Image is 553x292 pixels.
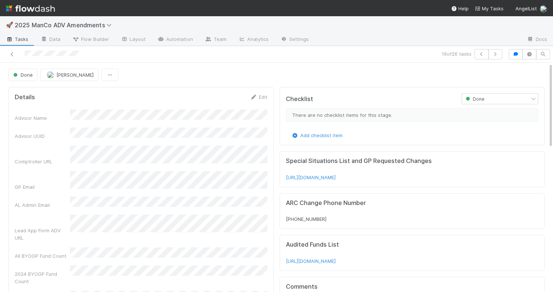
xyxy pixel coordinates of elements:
span: Tasks [6,35,29,43]
h5: Comments [286,283,539,291]
a: Data [35,34,66,46]
a: Edit [250,94,267,100]
span: Flow Builder [72,35,109,43]
img: avatar_e79b5690-6eb7-467c-97bb-55e5d29541a1.png [47,71,54,79]
a: Add checklist item [291,132,343,138]
a: [URL][DOMAIN_NAME] [286,174,336,180]
a: Team [199,34,232,46]
div: AL Admin Email [15,201,70,209]
img: avatar_c545aa83-7101-4841-8775-afeaaa9cc762.png [540,5,547,13]
div: Lead App Form ADV URL [15,227,70,241]
a: My Tasks [475,5,504,12]
span: 🚀 [6,22,13,28]
span: AngelList [515,6,537,11]
span: My Tasks [475,6,504,11]
div: All BYOGP Fund Count [15,252,70,260]
span: Done [12,72,33,78]
h5: Checklist [286,95,313,103]
a: [URL][DOMAIN_NAME] [286,258,336,264]
button: Done [8,69,38,81]
h5: ARC Change Phone Number [286,199,539,207]
div: Help [451,5,469,12]
div: Comptroller URL [15,158,70,165]
a: Analytics [232,34,274,46]
h5: Audited Funds List [286,241,539,248]
a: Docs [521,34,553,46]
a: Flow Builder [66,34,115,46]
span: Done [464,96,484,102]
h5: Details [15,94,35,101]
h5: Special Situations List and GP Requested Changes [286,157,539,165]
div: There are no checklist items for this stage. [286,108,539,122]
div: Advisor UUID [15,132,70,140]
button: [PERSON_NAME] [41,69,98,81]
span: 16 of 26 tasks [442,50,472,58]
div: Advisor Name [15,114,70,122]
div: 2024 BYOGP Fund Count [15,270,70,285]
span: [PERSON_NAME] [56,72,94,78]
a: Settings [274,34,315,46]
span: 2025 ManCo ADV Amendments [15,21,115,29]
img: logo-inverted-e16ddd16eac7371096b0.svg [6,2,55,15]
div: GP Email [15,183,70,191]
a: Layout [115,34,151,46]
span: [PHONE_NUMBER] [286,216,326,222]
a: Automation [151,34,199,46]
